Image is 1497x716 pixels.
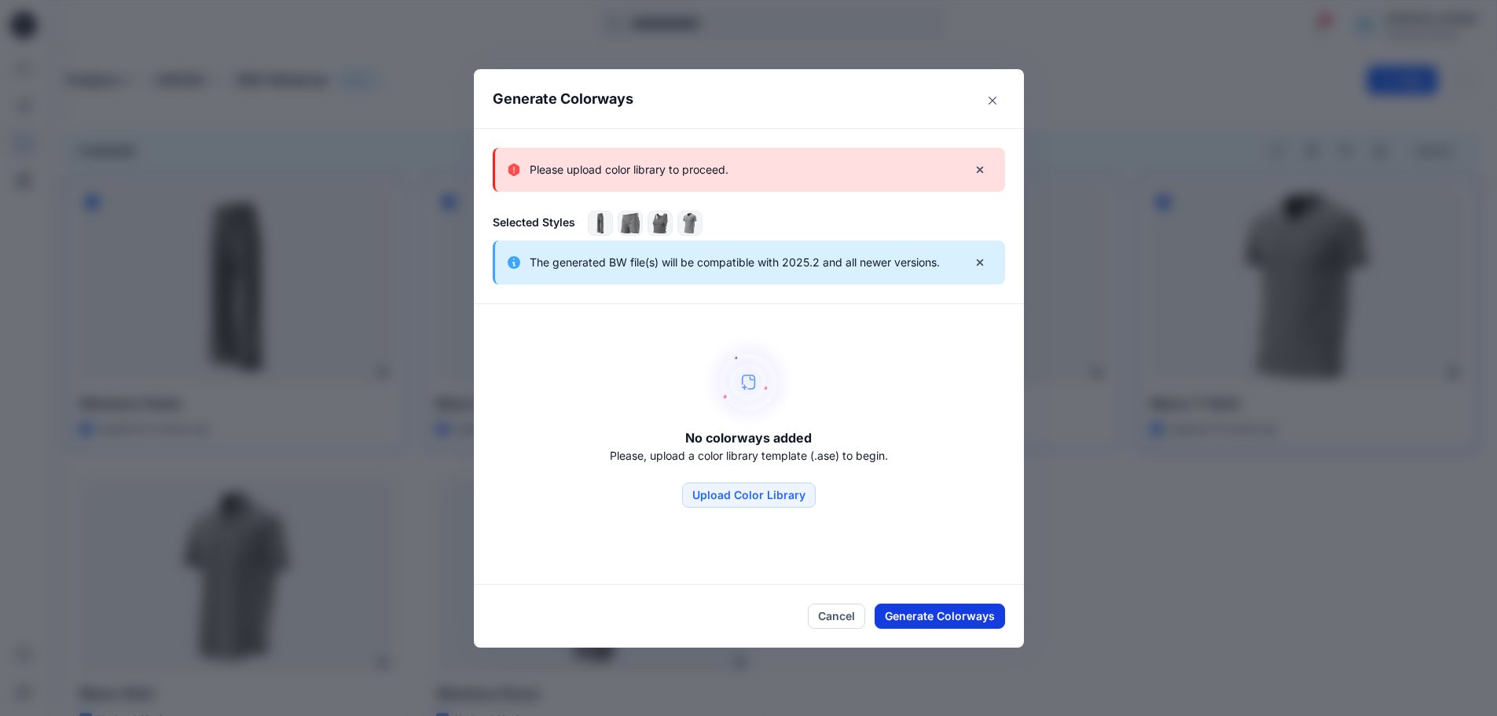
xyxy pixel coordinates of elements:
p: The generated BW file(s) will be compatible with 2025.2 and all newer versions. [530,253,940,272]
p: Selected Styles [493,214,575,230]
button: Cancel [808,604,865,629]
img: empty-state-image.svg [703,336,795,428]
button: Generate Colorways [875,604,1005,629]
img: Mens T-Shirt [678,211,702,235]
img: Womens Top [648,211,672,235]
p: Please upload color library to proceed. [530,160,728,179]
button: Upload Color Library [682,483,816,508]
img: Mens Shorts [618,211,642,235]
p: Please, upload a color library template (.ase) to begin. [610,447,888,464]
button: Close [980,88,1005,113]
img: Womens Pants [589,211,612,235]
h5: No colorways added [685,428,812,447]
header: Generate Colorways [474,69,1024,128]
